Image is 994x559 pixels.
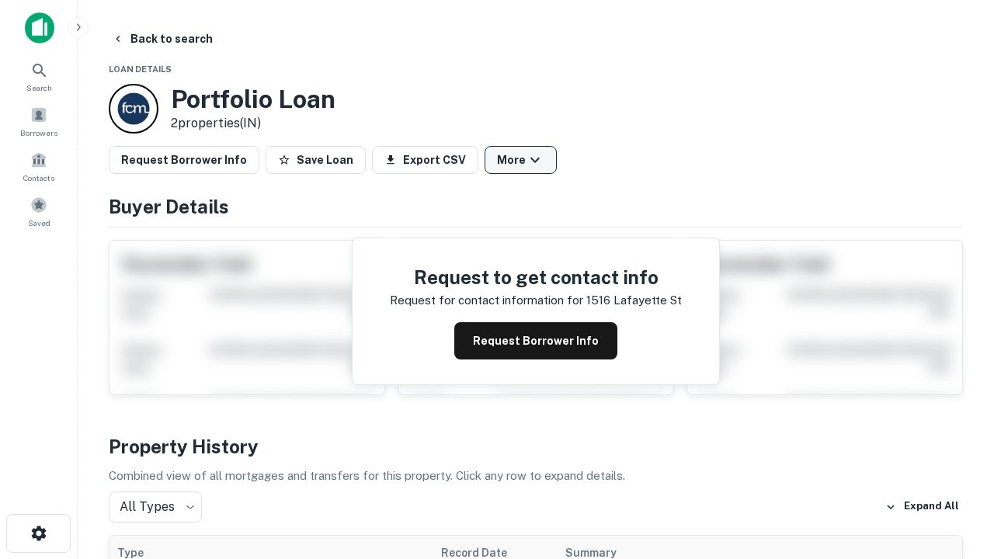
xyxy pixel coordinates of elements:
span: Search [26,82,52,94]
span: Contacts [23,172,54,184]
button: Request Borrower Info [109,146,259,174]
button: Save Loan [266,146,366,174]
h4: Buyer Details [109,193,963,220]
button: Back to search [106,25,219,53]
span: Borrowers [20,127,57,139]
h4: Property History [109,432,963,460]
button: More [485,146,557,174]
a: Borrowers [5,100,73,142]
h3: Portfolio Loan [171,85,335,114]
span: Loan Details [109,64,172,74]
a: Search [5,55,73,97]
p: 2 properties (IN) [171,114,335,133]
p: Combined view of all mortgages and transfers for this property. Click any row to expand details. [109,467,963,485]
div: All Types [109,491,202,523]
p: 1516 lafayette st [586,291,682,310]
button: Expand All [881,495,963,519]
a: Contacts [5,145,73,187]
a: Saved [5,190,73,232]
h4: Request to get contact info [390,263,682,291]
img: capitalize-icon.png [25,12,54,43]
p: Request for contact information for [390,291,583,310]
iframe: Chat Widget [916,435,994,509]
button: Export CSV [372,146,478,174]
span: Saved [28,217,50,229]
button: Request Borrower Info [454,322,617,359]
